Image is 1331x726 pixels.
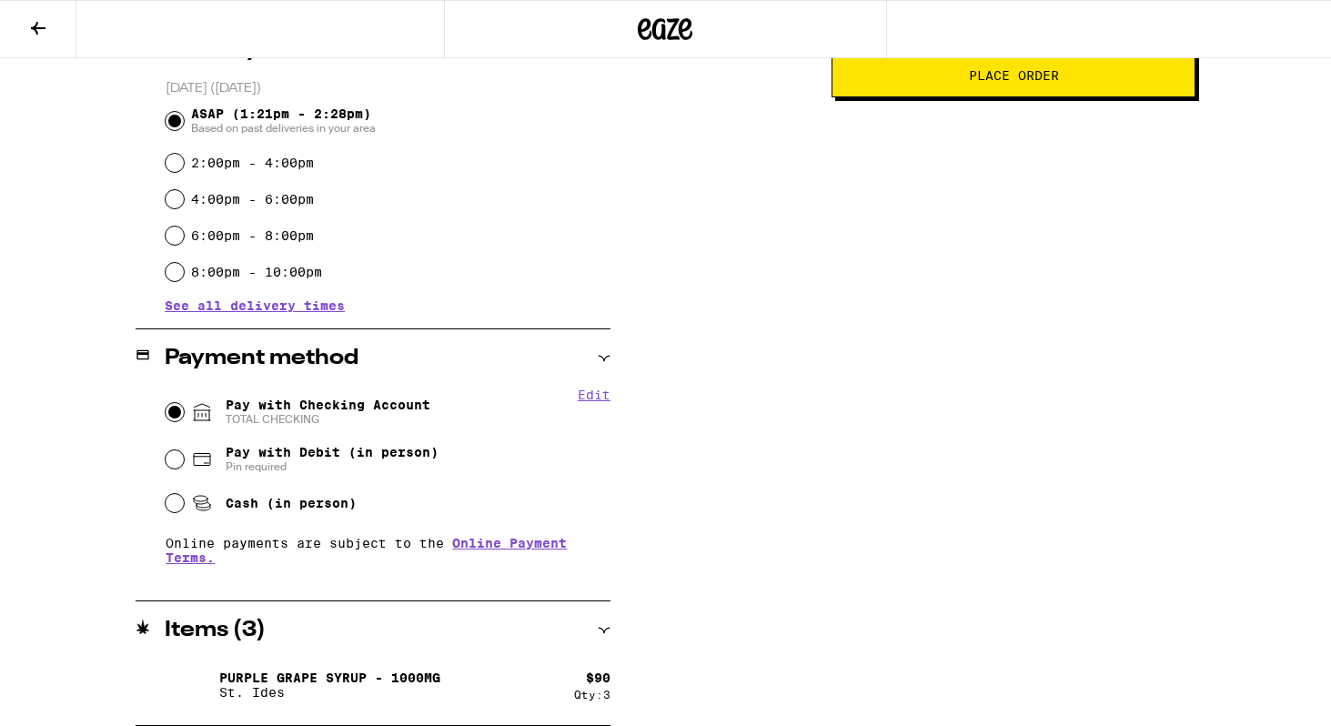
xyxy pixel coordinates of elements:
[226,459,439,474] span: Pin required
[191,156,314,170] label: 2:00pm - 4:00pm
[219,671,440,685] p: Purple Grape Syrup - 1000mg
[165,660,216,711] img: Purple Grape Syrup - 1000mg
[832,54,1195,97] button: Place Order
[191,106,376,136] span: ASAP (1:21pm - 2:28pm)
[165,620,266,641] h2: Items ( 3 )
[578,388,610,402] button: Edit
[191,121,376,136] span: Based on past deliveries in your area
[226,496,357,510] span: Cash (in person)
[226,445,439,459] span: Pay with Debit (in person)
[226,398,430,427] span: Pay with Checking Account
[191,228,314,243] label: 6:00pm - 8:00pm
[574,689,610,701] div: Qty: 3
[11,13,131,27] span: Hi. Need any help?
[586,671,610,685] div: $ 90
[191,192,314,207] label: 4:00pm - 6:00pm
[166,536,567,565] a: Online Payment Terms.
[191,265,322,279] label: 8:00pm - 10:00pm
[165,348,358,369] h2: Payment method
[165,299,345,312] button: See all delivery times
[166,80,610,97] p: [DATE] ([DATE])
[226,412,430,427] span: TOTAL CHECKING
[219,685,440,700] p: St. Ides
[969,69,1059,82] span: Place Order
[166,536,610,565] p: Online payments are subject to the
